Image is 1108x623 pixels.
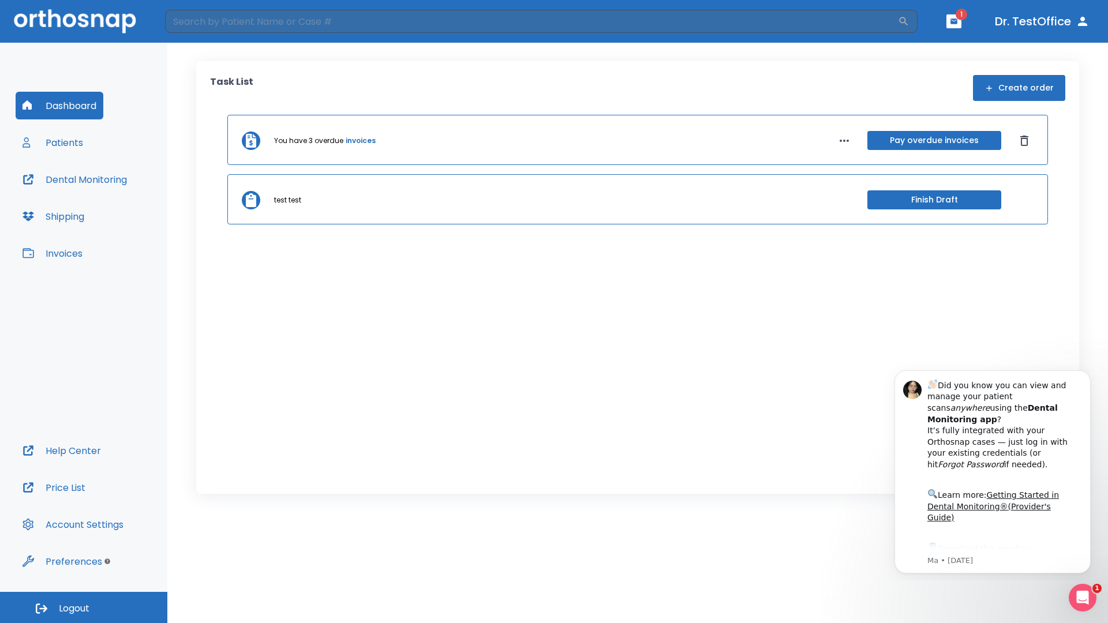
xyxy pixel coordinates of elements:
[59,602,89,615] span: Logout
[867,190,1001,209] button: Finish Draft
[196,18,205,27] button: Dismiss notification
[50,181,196,240] div: Download the app: | ​ Let us know if you need help getting started!
[210,75,253,101] p: Task List
[973,75,1065,101] button: Create order
[16,474,92,501] button: Price List
[16,511,130,538] button: Account Settings
[16,239,89,267] button: Invoices
[274,195,301,205] p: test test
[16,92,103,119] button: Dashboard
[346,136,376,146] a: invoices
[50,196,196,206] p: Message from Ma, sent 5w ago
[274,136,343,146] p: You have 3 overdue
[990,11,1094,32] button: Dr. TestOffice
[50,184,153,205] a: App Store
[16,202,91,230] button: Shipping
[102,556,113,566] div: Tooltip anchor
[1069,584,1096,611] iframe: Intercom live chat
[14,9,136,33] img: Orthosnap
[877,360,1108,580] iframe: Intercom notifications message
[16,166,134,193] button: Dental Monitoring
[956,9,967,20] span: 1
[1015,132,1034,150] button: Dismiss
[1092,584,1102,593] span: 1
[165,10,898,33] input: Search by Patient Name or Case #
[16,437,108,464] button: Help Center
[867,131,1001,150] button: Pay overdue invoices
[16,129,90,156] button: Patients
[16,547,109,575] button: Preferences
